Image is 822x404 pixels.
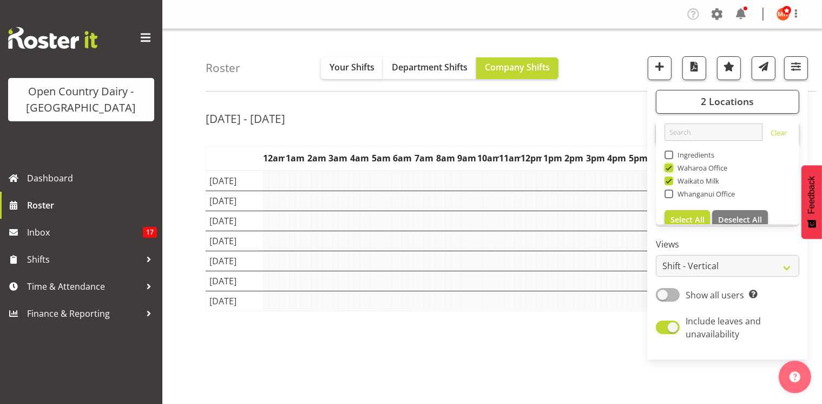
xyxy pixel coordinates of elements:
[27,197,157,213] span: Roster
[206,171,264,191] td: [DATE]
[392,146,413,171] th: 6am
[673,177,720,185] span: Waikato Milk
[206,191,264,211] td: [DATE]
[790,372,800,382] img: help-xxl-2.png
[8,27,97,49] img: Rosterit website logo
[701,95,754,108] span: 2 Locations
[383,57,476,79] button: Department Shifts
[206,251,264,271] td: [DATE]
[656,90,799,114] button: 2 Locations
[673,164,728,172] span: Waharoa Office
[673,190,735,198] span: Whanganui Office
[285,146,306,171] th: 1am
[478,146,499,171] th: 10am
[542,146,563,171] th: 1pm
[327,146,349,171] th: 3am
[670,214,705,225] span: Select All
[27,224,143,240] span: Inbox
[606,146,628,171] th: 4pm
[206,271,264,291] td: [DATE]
[206,62,240,74] h4: Roster
[521,146,542,171] th: 12pm
[771,128,787,141] a: Clear
[349,146,371,171] th: 4am
[143,227,157,238] span: 17
[712,210,768,230] button: Deselect All
[665,123,762,141] input: Search
[485,61,550,73] span: Company Shifts
[665,210,711,230] button: Select All
[585,146,607,171] th: 3pm
[27,170,157,186] span: Dashboard
[673,151,715,159] span: Ingredients
[206,291,264,311] td: [DATE]
[499,146,521,171] th: 11am
[27,278,141,295] span: Time & Attendance
[686,315,761,340] span: Include leaves and unavailability
[206,231,264,251] td: [DATE]
[321,57,383,79] button: Your Shifts
[263,146,285,171] th: 12am
[648,56,672,80] button: Add a new shift
[306,146,328,171] th: 2am
[413,146,435,171] th: 7am
[206,112,285,126] h2: [DATE] - [DATE]
[717,56,741,80] button: Highlight an important date within the roster.
[435,146,456,171] th: 8am
[801,165,822,239] button: Feedback - Show survey
[563,146,585,171] th: 2pm
[628,146,649,171] th: 5pm
[682,56,706,80] button: Download a PDF of the roster according to the set date range.
[370,146,392,171] th: 5am
[752,56,775,80] button: Send a list of all shifts for the selected filtered period to all rostered employees.
[27,305,141,322] span: Finance & Reporting
[19,83,143,116] div: Open Country Dairy - [GEOGRAPHIC_DATA]
[476,57,558,79] button: Company Shifts
[686,289,744,301] span: Show all users
[777,8,790,21] img: milkreception-horotiu8286.jpg
[807,176,817,214] span: Feedback
[27,251,141,268] span: Shifts
[206,211,264,231] td: [DATE]
[456,146,478,171] th: 9am
[392,61,468,73] span: Department Shifts
[784,56,808,80] button: Filter Shifts
[718,214,762,225] span: Deselect All
[330,61,374,73] span: Your Shifts
[656,238,799,251] label: Views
